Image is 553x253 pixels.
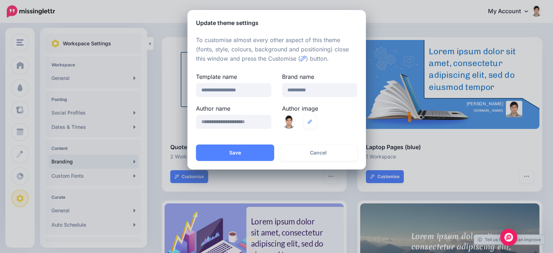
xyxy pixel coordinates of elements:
[282,104,357,113] label: Author image
[500,229,517,246] div: Open Intercom Messenger
[196,104,271,113] label: Author name
[196,145,274,161] button: Save
[196,36,357,64] p: To customise almost every other aspect of this theme (fonts, style, colours, background and posit...
[279,145,357,161] button: Cancel
[282,72,357,81] label: Brand name
[196,19,258,27] h5: Update theme settings
[196,72,271,81] label: Template name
